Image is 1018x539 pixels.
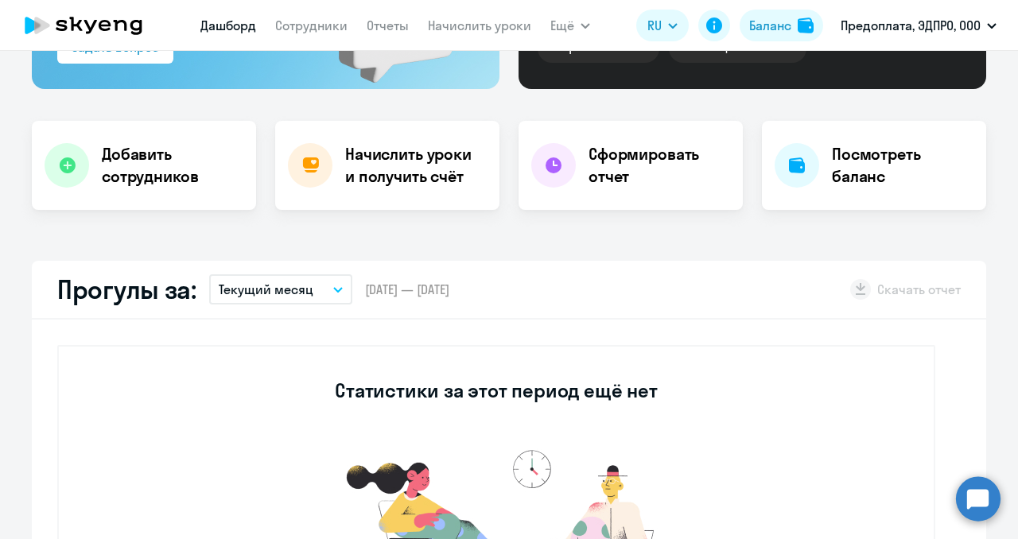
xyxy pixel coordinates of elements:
img: balance [798,17,814,33]
a: Отчеты [367,17,409,33]
button: Ещё [550,10,590,41]
button: Предоплата, ЭДПРО, ООО [833,6,1004,45]
span: [DATE] — [DATE] [365,281,449,298]
div: Баланс [749,16,791,35]
h4: Добавить сотрудников [102,143,243,188]
h3: Статистики за этот период ещё нет [335,378,657,403]
h4: Начислить уроки и получить счёт [345,143,484,188]
p: Текущий месяц [219,280,313,299]
button: Текущий месяц [209,274,352,304]
h4: Сформировать отчет [589,143,730,188]
h2: Прогулы за: [57,273,196,305]
p: Предоплата, ЭДПРО, ООО [841,16,981,35]
span: RU [647,16,662,35]
button: RU [636,10,689,41]
a: Сотрудники [275,17,348,33]
a: Дашборд [200,17,256,33]
h4: Посмотреть баланс [832,143,973,188]
span: Ещё [550,16,574,35]
button: Балансbalance [740,10,823,41]
a: Начислить уроки [428,17,531,33]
